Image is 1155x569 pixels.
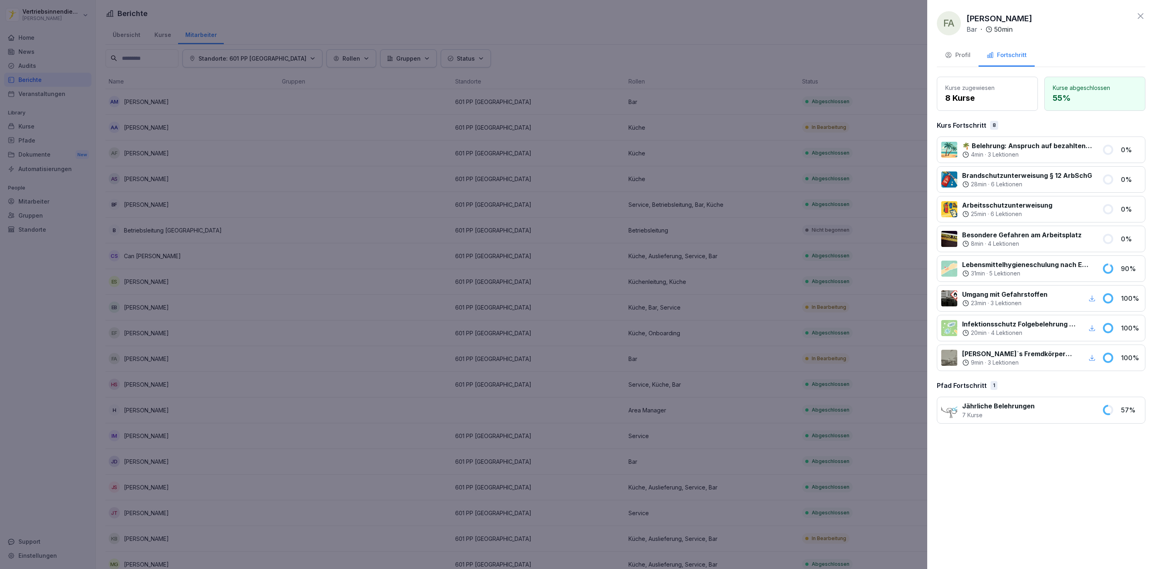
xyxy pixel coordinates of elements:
p: Kurs Fortschritt [937,120,986,130]
button: Fortschritt [979,45,1035,67]
p: 0 % [1121,145,1141,155]
p: 8 Kurse [945,92,1029,104]
p: 0 % [1121,175,1141,184]
div: 1 [991,381,997,390]
p: 100 % [1121,294,1141,303]
p: 0 % [1121,234,1141,244]
p: Brandschutzunterweisung § 12 ArbSchG [962,171,1092,180]
p: Lebensmittelhygieneschulung nach EU-Verordnung (EG) Nr. 852 / 2004 [962,260,1092,269]
p: 31 min [971,269,985,277]
p: 4 min [971,151,983,159]
p: 3 Lektionen [988,359,1019,367]
p: 8 min [971,240,983,248]
p: Umgang mit Gefahrstoffen [962,290,1048,299]
div: · [962,359,1077,367]
div: · [962,299,1048,307]
p: Arbeitsschutzunterweisung [962,200,1052,210]
p: 6 Lektionen [991,210,1022,218]
p: [PERSON_NAME] [967,12,1032,24]
p: 4 Lektionen [991,329,1022,337]
div: · [962,329,1077,337]
p: 23 min [971,299,986,307]
button: Profil [937,45,979,67]
p: 25 min [971,210,986,218]
p: 6 Lektionen [991,180,1022,188]
div: Fortschritt [987,51,1027,60]
p: 3 Lektionen [988,151,1019,159]
p: 28 min [971,180,987,188]
p: Bar [967,24,977,34]
p: Kurse zugewiesen [945,84,1029,92]
p: 🌴 Belehrung: Anspruch auf bezahlten Erholungsurlaub und [PERSON_NAME] [962,141,1092,151]
p: 100 % [1121,323,1141,333]
p: Jährliche Belehrungen [962,401,1035,411]
p: 20 min [971,329,987,337]
p: 7 Kurse [962,411,1035,419]
p: 57 % [1121,405,1141,415]
p: 90 % [1121,264,1141,273]
p: 100 % [1121,353,1141,363]
p: 0 % [1121,204,1141,214]
div: · [967,24,1013,34]
div: · [962,151,1092,159]
div: · [962,180,1092,188]
div: · [962,240,1082,248]
p: 4 Lektionen [988,240,1019,248]
p: Kurse abgeschlossen [1053,84,1137,92]
div: · [962,210,1052,218]
p: 5 Lektionen [989,269,1020,277]
p: 3 Lektionen [991,299,1021,307]
p: 50 min [994,24,1013,34]
p: Infektionsschutz Folgebelehrung (nach §43 IfSG) [962,319,1077,329]
div: FA [937,11,961,35]
div: · [962,269,1092,277]
p: Pfad Fortschritt [937,381,987,390]
div: Profil [945,51,971,60]
div: 8 [990,121,998,130]
p: Besondere Gefahren am Arbeitsplatz [962,230,1082,240]
p: 9 min [971,359,983,367]
p: [PERSON_NAME]`s Fremdkörpermanagement [962,349,1077,359]
p: 55 % [1053,92,1137,104]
